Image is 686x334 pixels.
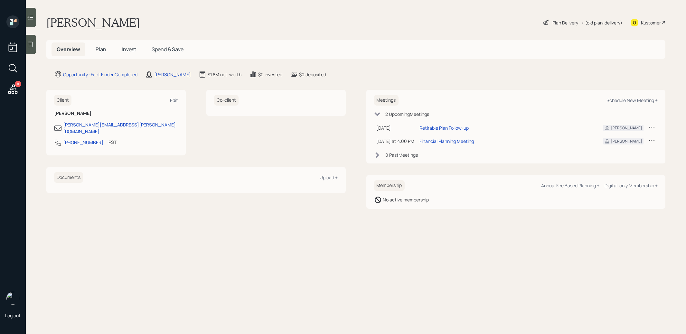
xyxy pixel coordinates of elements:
[605,182,658,189] div: Digital-only Membership +
[108,139,117,145] div: PST
[552,19,578,26] div: Plan Delivery
[15,81,21,87] div: 8
[386,152,418,158] div: 0 Past Meeting s
[152,46,183,53] span: Spend & Save
[606,97,658,103] div: Schedule New Meeting +
[46,15,140,30] h1: [PERSON_NAME]
[5,312,21,319] div: Log out
[154,71,191,78] div: [PERSON_NAME]
[54,172,83,183] h6: Documents
[170,97,178,103] div: Edit
[641,19,661,26] div: Kustomer
[258,71,282,78] div: $0 invested
[54,111,178,116] h6: [PERSON_NAME]
[63,71,137,78] div: Opportunity · Fact Finder Completed
[96,46,106,53] span: Plan
[63,139,103,146] div: [PHONE_NUMBER]
[299,71,326,78] div: $0 deposited
[63,121,178,135] div: [PERSON_NAME][EMAIL_ADDRESS][PERSON_NAME][DOMAIN_NAME]
[208,71,241,78] div: $1.8M net-worth
[377,125,415,131] div: [DATE]
[54,95,71,106] h6: Client
[214,95,239,106] h6: Co-client
[6,292,19,305] img: treva-nostdahl-headshot.png
[383,196,429,203] div: No active membership
[374,180,405,191] h6: Membership
[420,138,474,144] div: Financial Planning Meeting
[611,125,642,131] div: [PERSON_NAME]
[611,138,642,144] div: [PERSON_NAME]
[541,182,599,189] div: Annual Fee Based Planning +
[581,19,622,26] div: • (old plan-delivery)
[122,46,136,53] span: Invest
[386,111,429,117] div: 2 Upcoming Meeting s
[420,125,469,131] div: Retirable Plan Follow-up
[320,174,338,181] div: Upload +
[57,46,80,53] span: Overview
[377,138,415,144] div: [DATE] at 4:00 PM
[374,95,399,106] h6: Meetings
